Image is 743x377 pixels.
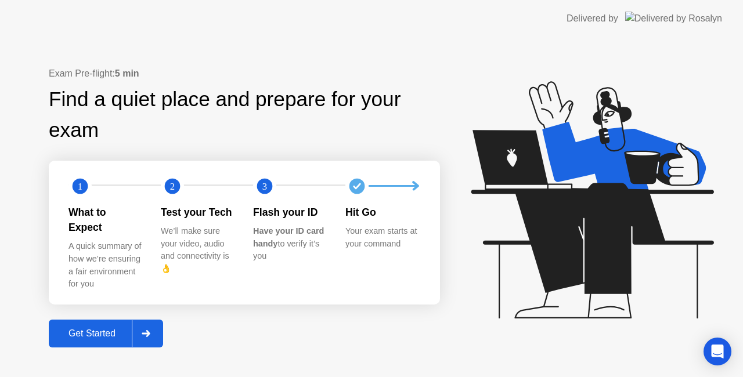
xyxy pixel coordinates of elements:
img: Delivered by Rosalyn [625,12,722,25]
div: A quick summary of how we’re ensuring a fair environment for you [68,240,142,290]
b: Have your ID card handy [253,226,324,248]
button: Get Started [49,320,163,347]
div: Exam Pre-flight: [49,67,440,81]
div: Test your Tech [161,205,235,220]
div: We’ll make sure your video, audio and connectivity is 👌 [161,225,235,275]
div: Hit Go [345,205,419,220]
div: Get Started [52,328,132,339]
div: Flash your ID [253,205,327,220]
div: to verify it’s you [253,225,327,263]
div: Your exam starts at your command [345,225,419,250]
text: 3 [262,180,267,191]
div: Open Intercom Messenger [704,338,731,365]
div: Find a quiet place and prepare for your exam [49,84,440,146]
div: What to Expect [68,205,142,235]
div: Delivered by [567,12,618,26]
text: 1 [78,180,82,191]
text: 2 [170,180,175,191]
b: 5 min [115,68,139,78]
